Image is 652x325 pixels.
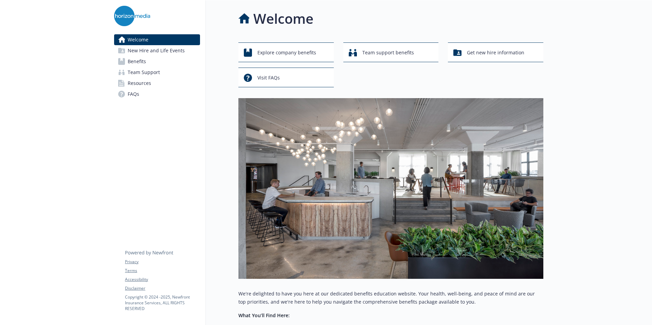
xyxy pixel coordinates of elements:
[238,42,334,62] button: Explore company benefits
[128,56,146,67] span: Benefits
[343,42,439,62] button: Team support benefits
[238,290,543,306] p: We're delighted to have you here at our dedicated benefits education website. Your health, well-b...
[128,89,139,100] span: FAQs
[238,98,543,279] img: overview page banner
[257,46,316,59] span: Explore company benefits
[238,312,290,319] strong: What You’ll Find Here:
[257,71,280,84] span: Visit FAQs
[114,67,200,78] a: Team Support
[238,68,334,87] button: Visit FAQs
[114,56,200,67] a: Benefits
[125,259,200,265] a: Privacy
[467,46,524,59] span: Get new hire information
[128,78,151,89] span: Resources
[128,67,160,78] span: Team Support
[362,46,414,59] span: Team support benefits
[125,285,200,291] a: Disclaimer
[448,42,543,62] button: Get new hire information
[125,276,200,283] a: Accessibility
[125,294,200,311] p: Copyright © 2024 - 2025 , Newfront Insurance Services, ALL RIGHTS RESERVED
[253,8,313,29] h1: Welcome
[128,34,148,45] span: Welcome
[114,89,200,100] a: FAQs
[114,78,200,89] a: Resources
[114,45,200,56] a: New Hire and Life Events
[128,45,185,56] span: New Hire and Life Events
[114,34,200,45] a: Welcome
[125,268,200,274] a: Terms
